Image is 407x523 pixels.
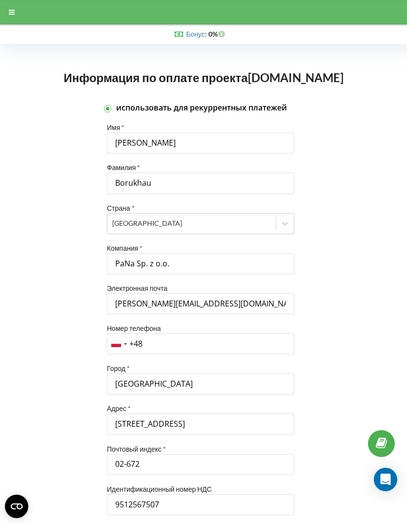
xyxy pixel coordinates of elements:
[107,485,212,493] span: Идентификационный номер НДС
[107,123,124,131] span: Имя *
[116,102,287,113] span: использовать для рекуррентных платежей
[107,204,135,212] span: Страна *
[63,70,247,85] span: Информация по оплате проекта
[208,30,227,38] strong: 0%
[107,364,130,372] span: Город *
[374,468,397,491] div: Open Intercom Messenger
[186,29,205,39] a: Бонус
[107,284,167,292] span: Электронная почта
[107,163,140,172] span: Фамилия *
[186,29,207,39] span: :
[107,334,130,354] div: Telephone country code
[107,244,142,252] span: Компания *
[5,495,28,518] button: Open CMP widget
[107,324,161,332] span: Номер телефона
[63,70,343,86] h2: [DOMAIN_NAME]
[107,445,166,453] span: Почтовый индекс *
[107,404,131,413] span: Адрес *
